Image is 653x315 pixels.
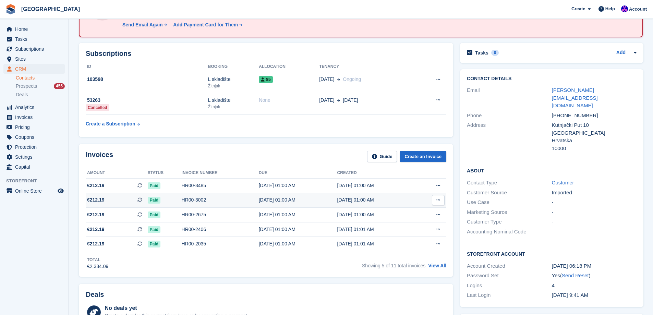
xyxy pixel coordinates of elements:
a: menu [3,54,65,64]
div: [DATE] 01:00 AM [259,211,337,218]
span: Settings [15,152,56,162]
a: menu [3,112,65,122]
span: Paid [148,197,160,204]
div: Total [87,257,108,263]
a: Customer [552,180,574,185]
div: [PHONE_NUMBER] [552,112,637,120]
div: Use Case [467,198,552,206]
div: Žitnjak [208,104,259,110]
div: Cancelled [86,104,109,111]
span: Home [15,24,56,34]
a: Send Reset [562,272,589,278]
div: - [552,218,637,226]
div: Yes [552,272,637,280]
span: €212.19 [87,196,105,204]
th: Amount [86,168,148,179]
div: [DATE] 01:00 AM [259,196,337,204]
span: Deals [16,92,28,98]
a: Guide [367,151,397,162]
div: Hrvatska [552,137,637,145]
span: Paid [148,241,160,247]
div: [DATE] 06:18 PM [552,262,637,270]
span: 85 [259,76,273,83]
h2: About [467,167,637,174]
div: 10000 [552,145,637,153]
span: Pricing [15,122,56,132]
div: HR00-3002 [182,196,259,204]
span: [DATE] [343,97,358,104]
div: 4 [552,282,637,290]
div: HR00-2406 [182,226,259,233]
div: [DATE] 01:00 AM [337,196,416,204]
div: [DATE] 01:00 AM [337,211,416,218]
span: Capital [15,162,56,172]
div: Marketing Source [467,208,552,216]
span: Sites [15,54,56,64]
div: - [552,208,637,216]
div: Customer Type [467,218,552,226]
div: Address [467,121,552,152]
th: ID [86,61,208,72]
div: HR00-2035 [182,240,259,247]
span: Protection [15,142,56,152]
a: menu [3,162,65,172]
div: Customer Source [467,189,552,197]
a: [GEOGRAPHIC_DATA] [19,3,83,15]
h2: Invoices [86,151,113,162]
a: Contacts [16,75,65,81]
th: Due [259,168,337,179]
div: Account Created [467,262,552,270]
div: 0 [491,50,499,56]
th: Invoice number [182,168,259,179]
span: Tasks [15,34,56,44]
h2: Contact Details [467,76,637,82]
span: Create [571,5,585,12]
a: menu [3,24,65,34]
span: Subscriptions [15,44,56,54]
div: Email [467,86,552,110]
div: 53263 [86,97,208,104]
a: Deals [16,91,65,98]
th: Booking [208,61,259,72]
th: Tenancy [319,61,414,72]
span: €212.19 [87,211,105,218]
span: Showing 5 of 11 total invoices [362,263,425,268]
div: [DATE] 01:01 AM [337,240,416,247]
div: - [552,198,637,206]
time: 2024-12-02 08:41:21 UTC [552,292,588,298]
div: No deals yet [105,304,248,312]
a: menu [3,34,65,44]
div: HR00-2675 [182,211,259,218]
span: Storefront [6,178,68,184]
th: Created [337,168,416,179]
div: Create a Subscription [86,120,135,128]
a: menu [3,142,65,152]
div: Send Email Again [122,21,163,28]
div: Logins [467,282,552,290]
span: [DATE] [319,97,334,104]
img: stora-icon-8386f47178a22dfd0bd8f6a31ec36ba5ce8667c1dd55bd0f319d3a0aa187defe.svg [5,4,16,14]
div: L skladište [208,76,259,83]
div: Accounting Nominal Code [467,228,552,236]
div: Add Payment Card for Them [173,21,238,28]
h2: Subscriptions [86,50,446,58]
a: menu [3,186,65,196]
div: L skladište [208,97,259,104]
a: Preview store [57,187,65,195]
div: Žitnjak [208,83,259,89]
span: €212.19 [87,240,105,247]
h2: Storefront Account [467,250,637,257]
div: Password Set [467,272,552,280]
div: [DATE] 01:00 AM [337,182,416,189]
a: Add [616,49,626,57]
span: Analytics [15,102,56,112]
div: [DATE] 01:00 AM [259,226,337,233]
span: [DATE] [319,76,334,83]
div: Kutnjački Put 10 [552,121,637,129]
span: €212.19 [87,182,105,189]
span: Prospects [16,83,37,89]
div: [DATE] 01:00 AM [259,182,337,189]
span: Account [629,6,647,13]
div: [DATE] 01:01 AM [337,226,416,233]
div: 455 [54,83,65,89]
